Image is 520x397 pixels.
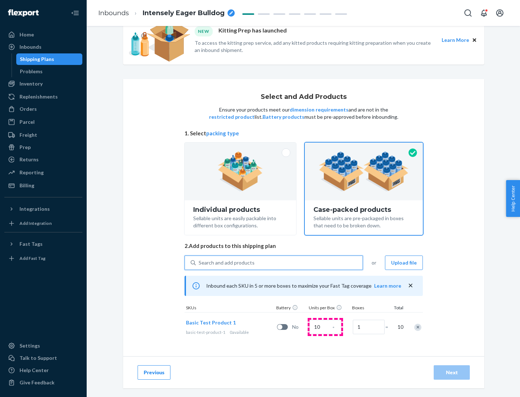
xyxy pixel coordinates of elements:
button: Basic Test Product 1 [186,319,236,326]
a: Inbounds [4,41,82,53]
p: Ensure your products meet our and are not in the list. must be pre-approved before inbounding. [208,106,399,121]
div: Units per Box [307,305,351,312]
div: Talk to Support [19,354,57,362]
div: Inventory [19,80,43,87]
div: Settings [19,342,40,349]
a: Reporting [4,167,82,178]
div: Individual products [193,206,287,213]
button: Open notifications [477,6,491,20]
div: Parcel [19,118,35,126]
button: Help Center [506,180,520,217]
button: Upload file [385,256,423,270]
span: 10 [396,323,403,331]
ol: breadcrumbs [92,3,240,24]
span: No [292,323,307,331]
div: Shipping Plans [20,56,54,63]
div: Freight [19,131,37,139]
div: Fast Tags [19,240,43,248]
button: Previous [138,365,170,380]
a: Help Center [4,365,82,376]
div: Reporting [19,169,44,176]
div: Battery [275,305,307,312]
div: Search and add products [199,259,255,266]
div: Billing [19,182,34,189]
a: Add Integration [4,218,82,229]
span: 0 available [230,330,249,335]
a: Freight [4,129,82,141]
a: Returns [4,154,82,165]
button: Fast Tags [4,238,82,250]
a: Settings [4,340,82,352]
div: Home [19,31,34,38]
span: Intensely Eager Bulldog [143,9,225,18]
button: close [407,282,414,289]
div: Problems [20,68,43,75]
div: Inbound each SKU in 5 or more boxes to maximize your Fast Tag coverage [185,276,423,296]
div: Add Integration [19,220,52,226]
button: Learn more [374,282,401,289]
a: Orders [4,103,82,115]
div: Add Fast Tag [19,255,45,261]
div: Prep [19,144,31,151]
a: Talk to Support [4,352,82,364]
a: Add Fast Tag [4,253,82,264]
button: Close [471,36,478,44]
span: or [372,259,376,266]
div: Sellable units are pre-packaged in boxes that need to be broken down. [313,213,414,229]
span: 1. Select [185,130,423,137]
img: individual-pack.facf35554cb0f1810c75b2bd6df2d64e.png [218,152,263,191]
a: Parcel [4,116,82,128]
div: Sellable units are easily packable into different box configurations. [193,213,287,229]
a: Inbounds [98,9,129,17]
div: Returns [19,156,39,163]
div: Give Feedback [19,379,55,386]
button: dimension requirements [290,106,348,113]
button: packing type [206,130,239,137]
span: basic-test-product-1 [186,330,225,335]
input: Number of boxes [353,320,385,334]
button: restricted product [209,113,255,121]
a: Prep [4,141,82,153]
button: Close Navigation [68,6,82,20]
div: Case-packed products [313,206,414,213]
button: Battery products [263,113,304,121]
button: Next [434,365,470,380]
span: = [385,323,393,331]
div: Total [387,305,405,312]
img: case-pack.59cecea509d18c883b923b81aeac6d0b.png [319,152,409,191]
div: Inbounds [19,43,42,51]
div: NEW [195,26,213,36]
p: Kitting Prep has launched [218,26,287,36]
button: Open Search Box [461,6,475,20]
img: Flexport logo [8,9,39,17]
a: Replenishments [4,91,82,102]
a: Inventory [4,78,82,90]
div: SKUs [185,305,275,312]
div: Remove Item [414,324,421,331]
button: Learn More [442,36,469,44]
div: Replenishments [19,93,58,100]
a: Problems [16,66,83,77]
button: Open account menu [493,6,507,20]
a: Home [4,29,82,40]
div: Orders [19,105,37,113]
input: Case Quantity [309,320,341,334]
p: To access the kitting prep service, add any kitted products requiring kitting preparation when yo... [195,39,435,54]
a: Billing [4,180,82,191]
div: Boxes [351,305,387,312]
button: Give Feedback [4,377,82,388]
div: Next [440,369,464,376]
button: Integrations [4,203,82,215]
a: Shipping Plans [16,53,83,65]
div: Integrations [19,205,50,213]
div: Help Center [19,367,49,374]
span: 2. Add products to this shipping plan [185,242,423,250]
h1: Select and Add Products [261,93,347,101]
